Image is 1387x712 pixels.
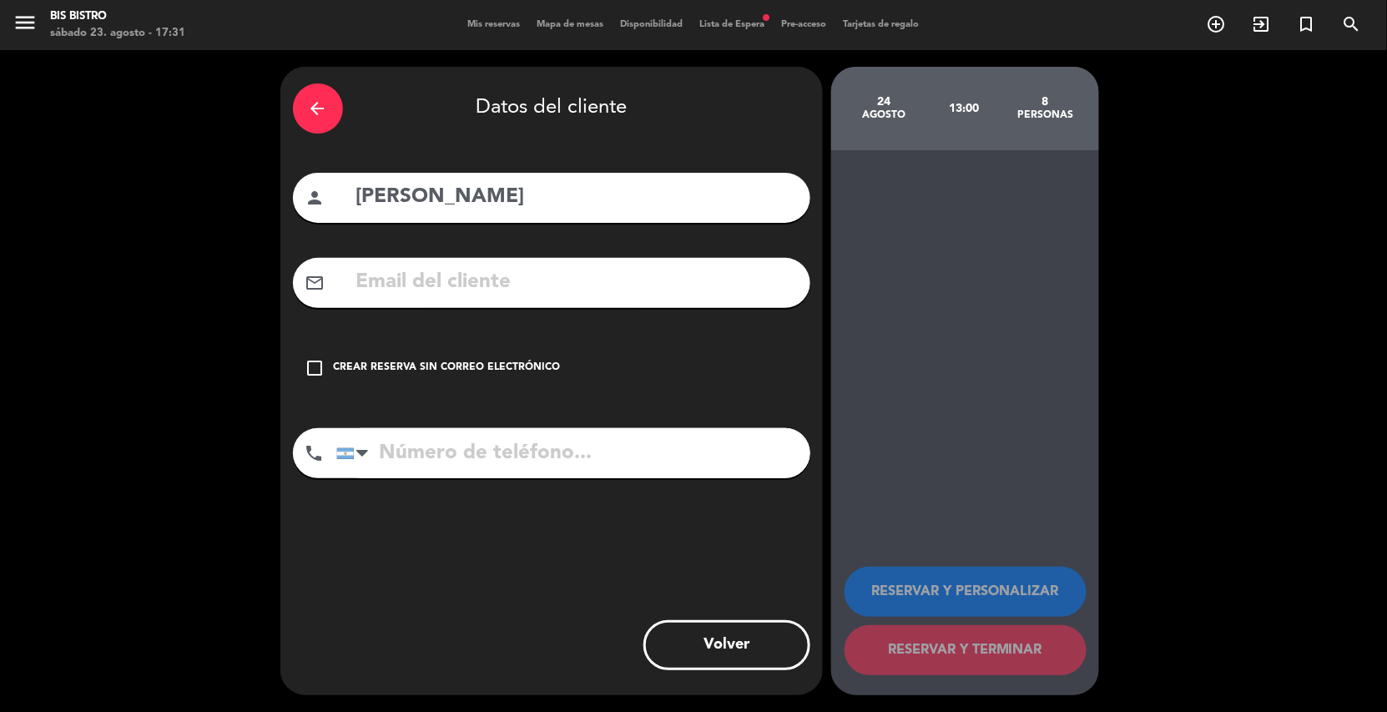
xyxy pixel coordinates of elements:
input: Número de teléfono... [336,428,810,478]
input: Email del cliente [355,265,798,300]
div: 24 [844,95,925,109]
button: menu [13,10,38,41]
div: Argentina: +54 [337,429,376,477]
i: exit_to_app [1252,14,1272,34]
i: turned_in_not [1297,14,1317,34]
button: RESERVAR Y TERMINAR [845,625,1087,675]
div: sábado 23. agosto - 17:31 [50,25,185,42]
div: Crear reserva sin correo electrónico [334,360,561,376]
span: Mis reservas [460,20,529,29]
div: 13:00 [924,79,1005,138]
i: check_box_outline_blank [305,358,325,378]
i: phone [305,443,325,463]
span: fiber_manual_record [762,13,772,23]
i: search [1342,14,1362,34]
button: RESERVAR Y PERSONALIZAR [845,567,1087,617]
span: Pre-acceso [774,20,835,29]
div: agosto [844,109,925,122]
i: menu [13,10,38,35]
i: arrow_back [308,98,328,119]
span: Lista de Espera [692,20,774,29]
div: personas [1005,109,1086,122]
i: person [305,188,325,208]
i: add_circle_outline [1207,14,1227,34]
div: Datos del cliente [293,79,810,138]
input: Nombre del cliente [355,180,798,215]
div: Bis Bistro [50,8,185,25]
span: Mapa de mesas [529,20,613,29]
button: Volver [643,620,810,670]
div: 8 [1005,95,1086,109]
i: mail_outline [305,273,325,293]
span: Disponibilidad [613,20,692,29]
span: Tarjetas de regalo [835,20,928,29]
